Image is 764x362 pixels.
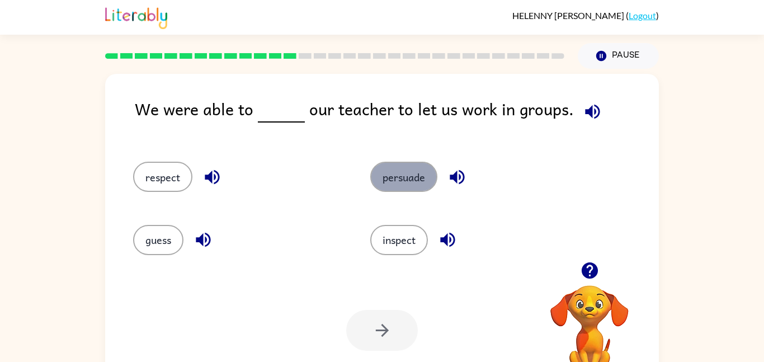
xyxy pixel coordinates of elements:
button: Pause [578,43,659,69]
a: Logout [629,10,656,21]
button: inspect [370,225,428,255]
span: HELENNY [PERSON_NAME] [512,10,626,21]
button: guess [133,225,183,255]
button: respect [133,162,192,192]
div: We were able to our teacher to let us work in groups. [135,96,659,139]
img: Literably [105,4,167,29]
button: persuade [370,162,437,192]
div: ( ) [512,10,659,21]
